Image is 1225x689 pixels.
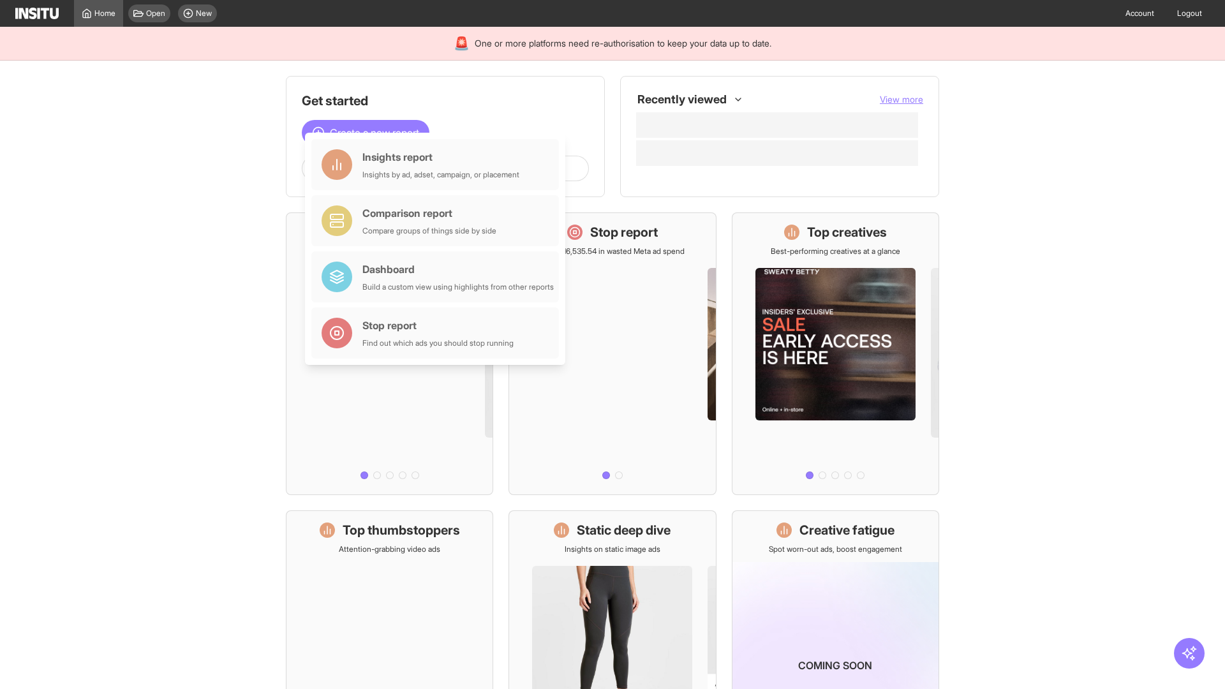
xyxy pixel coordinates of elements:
[94,8,115,19] span: Home
[302,92,589,110] h1: Get started
[146,8,165,19] span: Open
[15,8,59,19] img: Logo
[362,282,554,292] div: Build a custom view using highlights from other reports
[330,125,419,140] span: Create a new report
[590,223,658,241] h1: Stop report
[880,94,923,105] span: View more
[454,34,470,52] div: 🚨
[807,223,887,241] h1: Top creatives
[540,246,685,256] p: Save £16,535.54 in wasted Meta ad spend
[577,521,671,539] h1: Static deep dive
[362,149,519,165] div: Insights report
[362,318,514,333] div: Stop report
[475,37,771,50] span: One or more platforms need re-authorisation to keep your data up to date.
[362,170,519,180] div: Insights by ad, adset, campaign, or placement
[771,246,900,256] p: Best-performing creatives at a glance
[302,120,429,145] button: Create a new report
[339,544,440,554] p: Attention-grabbing video ads
[196,8,212,19] span: New
[362,262,554,277] div: Dashboard
[286,212,493,495] a: What's live nowSee all active ads instantly
[343,521,460,539] h1: Top thumbstoppers
[362,338,514,348] div: Find out which ads you should stop running
[362,205,496,221] div: Comparison report
[880,93,923,106] button: View more
[565,544,660,554] p: Insights on static image ads
[509,212,716,495] a: Stop reportSave £16,535.54 in wasted Meta ad spend
[362,226,496,236] div: Compare groups of things side by side
[732,212,939,495] a: Top creativesBest-performing creatives at a glance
